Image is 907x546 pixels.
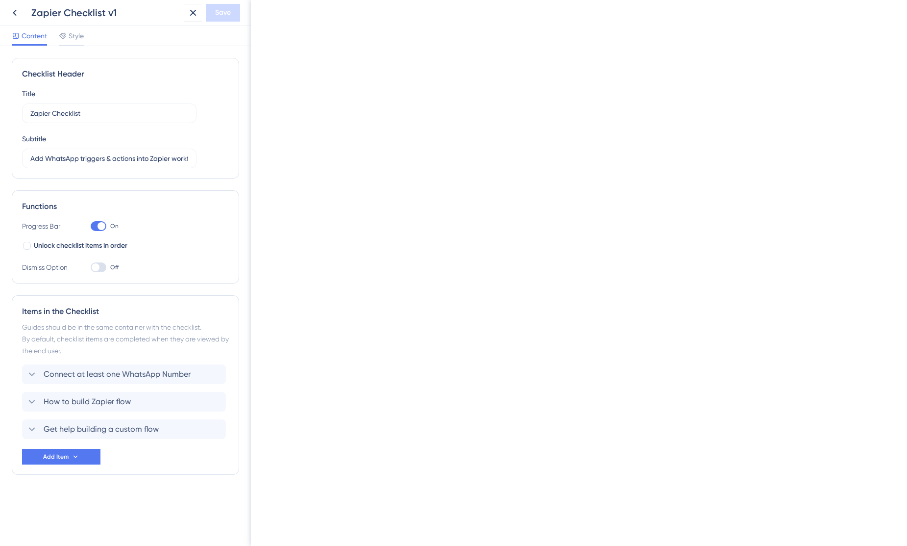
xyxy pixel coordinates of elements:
div: Progress Bar [22,220,71,232]
button: Add Item [22,449,100,465]
div: Checklist Header [22,68,229,80]
span: Add Item [43,453,69,461]
span: On [110,222,119,230]
span: Connect at least one WhatsApp Number [44,368,191,380]
div: Functions [22,201,229,212]
span: How to build Zapier flow [44,396,131,408]
div: Zapier Checklist v1 [31,6,180,20]
span: Save [215,7,231,19]
input: Header 1 [30,108,188,119]
span: Content [22,30,47,42]
span: Style [69,30,84,42]
div: Title [22,88,35,100]
div: Items in the Checklist [22,306,229,317]
div: Subtitle [22,133,46,145]
span: Off [110,263,119,271]
span: Unlock checklist items in order [34,240,127,252]
div: Guides should be in the same container with the checklist. By default, checklist items are comple... [22,321,229,357]
div: Dismiss Option [22,261,71,273]
input: Header 2 [30,153,188,164]
span: Get help building a custom flow [44,423,159,435]
button: Save [206,4,240,22]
